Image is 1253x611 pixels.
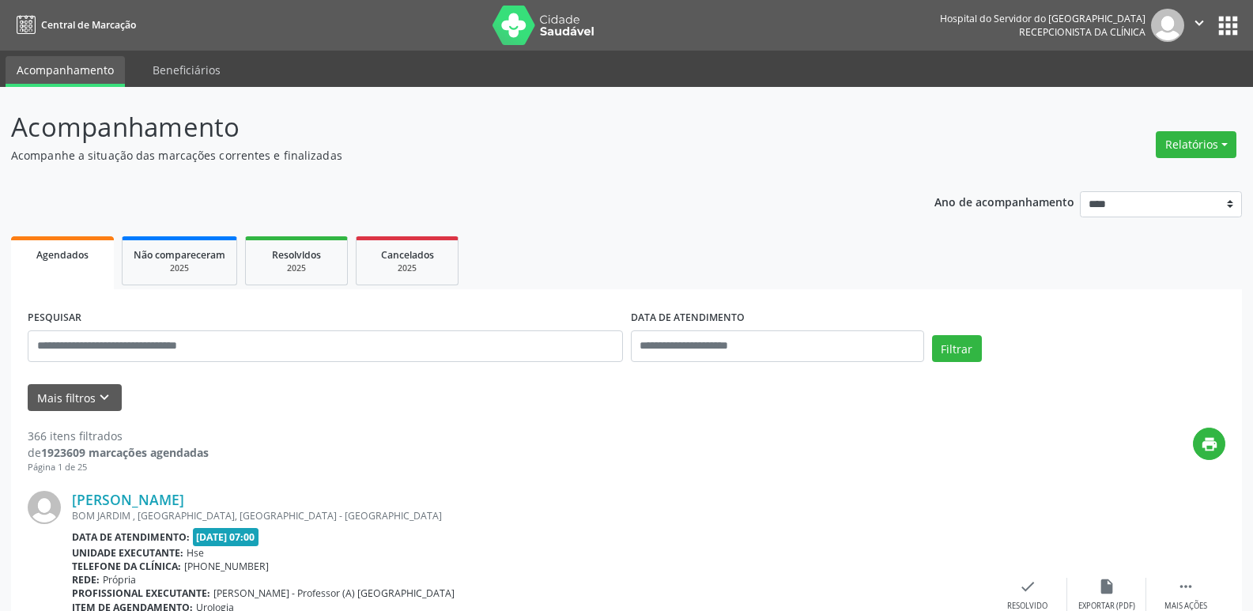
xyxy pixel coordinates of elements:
div: de [28,444,209,461]
button: Mais filtroskeyboard_arrow_down [28,384,122,412]
button:  [1184,9,1214,42]
img: img [1151,9,1184,42]
span: Não compareceram [134,248,225,262]
span: Cancelados [381,248,434,262]
a: Beneficiários [142,56,232,84]
strong: 1923609 marcações agendadas [41,445,209,460]
b: Telefone da clínica: [72,560,181,573]
div: BOM JARDIM , [GEOGRAPHIC_DATA], [GEOGRAPHIC_DATA] - [GEOGRAPHIC_DATA] [72,509,988,522]
label: DATA DE ATENDIMENTO [631,306,745,330]
b: Rede: [72,573,100,586]
button: apps [1214,12,1242,40]
span: Resolvidos [272,248,321,262]
label: PESQUISAR [28,306,81,330]
button: print [1193,428,1225,460]
b: Unidade executante: [72,546,183,560]
a: [PERSON_NAME] [72,491,184,508]
b: Data de atendimento: [72,530,190,544]
div: 2025 [257,262,336,274]
span: Recepcionista da clínica [1019,25,1145,39]
span: Agendados [36,248,89,262]
button: Relatórios [1156,131,1236,158]
span: [DATE] 07:00 [193,528,259,546]
a: Acompanhamento [6,56,125,87]
button: Filtrar [932,335,982,362]
img: img [28,491,61,524]
span: [PERSON_NAME] - Professor (A) [GEOGRAPHIC_DATA] [213,586,455,600]
span: [PHONE_NUMBER] [184,560,269,573]
div: Hospital do Servidor do [GEOGRAPHIC_DATA] [940,12,1145,25]
p: Acompanhamento [11,107,873,147]
i: insert_drive_file [1098,578,1115,595]
i:  [1177,578,1195,595]
div: 2025 [134,262,225,274]
span: Central de Marcação [41,18,136,32]
p: Acompanhe a situação das marcações correntes e finalizadas [11,147,873,164]
i:  [1191,14,1208,32]
div: Página 1 de 25 [28,461,209,474]
i: check [1019,578,1036,595]
div: 2025 [368,262,447,274]
p: Ano de acompanhamento [934,191,1074,211]
span: Própria [103,573,136,586]
i: print [1201,436,1218,453]
i: keyboard_arrow_down [96,389,113,406]
b: Profissional executante: [72,586,210,600]
div: 366 itens filtrados [28,428,209,444]
span: Hse [187,546,204,560]
a: Central de Marcação [11,12,136,38]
